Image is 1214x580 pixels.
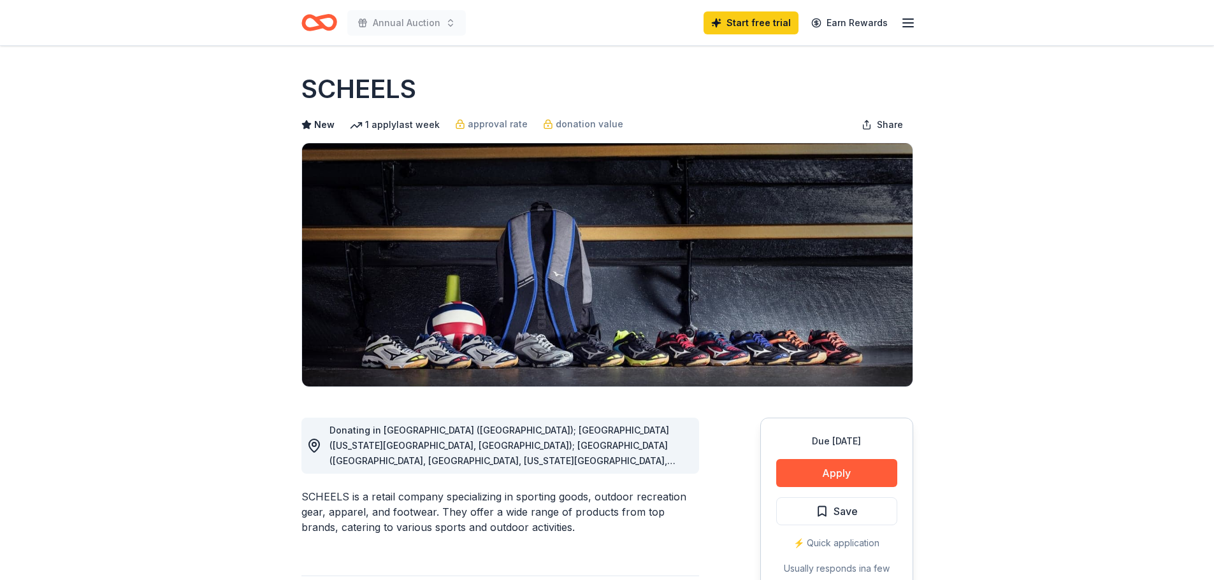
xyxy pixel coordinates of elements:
a: Home [301,8,337,38]
a: Start free trial [704,11,798,34]
span: approval rate [468,117,528,132]
a: Earn Rewards [804,11,895,34]
div: Due [DATE] [776,434,897,449]
div: 1 apply last week [350,117,440,132]
span: donation value [556,117,623,132]
button: Annual Auction [347,10,466,36]
h1: SCHEELS [301,71,416,107]
div: ⚡️ Quick application [776,535,897,551]
div: SCHEELS is a retail company specializing in sporting goods, outdoor recreation gear, apparel, and... [301,489,699,535]
a: approval rate [455,117,528,132]
span: New [314,117,335,132]
a: donation value [543,117,623,132]
button: Apply [776,459,897,487]
img: Image for SCHEELS [302,143,913,386]
button: Share [851,112,913,138]
button: Save [776,497,897,525]
span: Save [834,503,858,520]
span: Share [877,117,903,132]
span: Annual Auction [373,15,440,31]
